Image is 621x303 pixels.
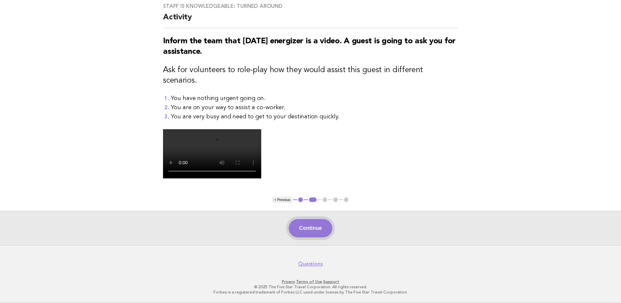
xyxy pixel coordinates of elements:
li: You are on your way to assist a co-worker. [171,103,458,112]
button: 2 [308,196,318,203]
p: © 2025 The Five Star Travel Corporation. All rights reserved. [110,284,511,290]
a: Questions [298,261,323,267]
button: < Previous [272,196,293,203]
p: · · [110,279,511,284]
li: You are very busy and need to get to your destination quickly. [171,112,458,121]
a: Support [323,279,339,284]
h3: Ask for volunteers to role-play how they would assist this guest in different scenarios. [163,65,458,86]
p: Forbes is a registered trademark of Forbes LLC used under license by The Five Star Travel Corpora... [110,290,511,295]
button: Continue [289,219,332,237]
a: Terms of Use [296,279,322,284]
button: 1 [297,196,304,203]
h3: Staff is knowledgeable: Turned around [163,3,458,10]
li: You have nothing urgent going on. [171,94,458,103]
strong: Inform the team that [DATE] energizer is a video. A guest is going to ask you for assistance. [163,37,456,56]
a: Privacy [282,279,295,284]
h2: Activity [163,12,458,28]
